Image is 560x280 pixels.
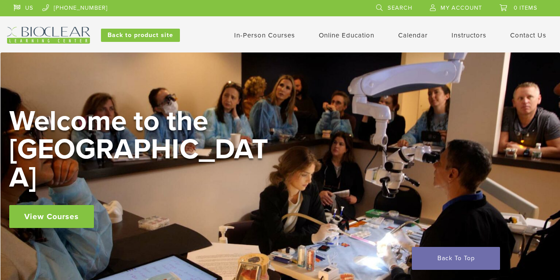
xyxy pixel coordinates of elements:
span: My Account [441,4,482,11]
a: Back to product site [101,29,180,42]
a: Contact Us [510,31,546,39]
a: In-Person Courses [234,31,295,39]
a: Calendar [398,31,428,39]
h2: Welcome to the [GEOGRAPHIC_DATA] [9,107,274,192]
a: Instructors [452,31,486,39]
img: Bioclear [7,27,90,44]
a: Online Education [319,31,374,39]
a: View Courses [9,205,94,228]
span: Search [388,4,412,11]
span: 0 items [514,4,538,11]
a: Back To Top [412,247,500,270]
